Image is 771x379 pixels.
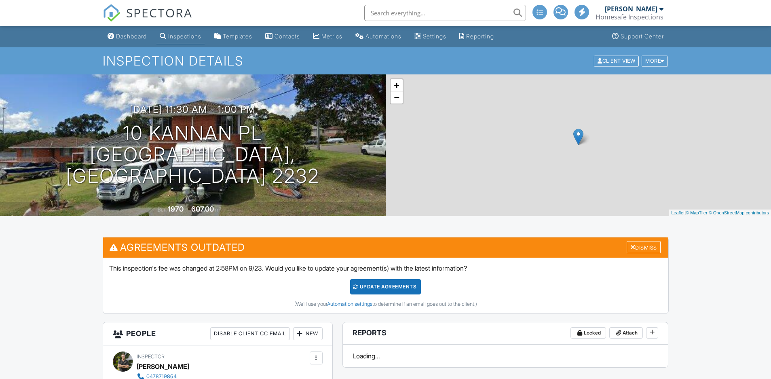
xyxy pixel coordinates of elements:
[191,205,214,213] div: 607.00
[103,322,332,345] h3: People
[13,123,373,186] h1: 10 Kannan Pl [GEOGRAPHIC_DATA], [GEOGRAPHIC_DATA] 2232
[605,5,657,13] div: [PERSON_NAME]
[596,13,663,21] div: Homesafe Inspections
[210,327,290,340] div: Disable Client CC Email
[709,210,769,215] a: © OpenStreetMap contributors
[642,55,668,66] div: More
[168,33,201,40] div: Inspections
[275,33,300,40] div: Contacts
[104,29,150,44] a: Dashboard
[215,207,221,213] span: m²
[103,258,668,313] div: This inspection's fee was changed at 2:58PM on 9/23. Would you like to update your agreement(s) w...
[168,205,184,213] div: 1970
[411,29,450,44] a: Settings
[130,104,256,115] h3: [DATE] 11:30 am - 1:00 pm
[364,5,526,21] input: Search everything...
[671,210,684,215] a: Leaflet
[137,360,189,373] div: [PERSON_NAME]
[456,29,497,44] a: Reporting
[594,55,639,66] div: Client View
[686,210,708,215] a: © MapTiler
[293,327,323,340] div: New
[126,4,192,21] span: SPECTORA
[116,33,147,40] div: Dashboard
[137,354,165,360] span: Inspector
[156,29,205,44] a: Inspections
[627,241,661,254] div: Dismiss
[223,33,252,40] div: Templates
[327,301,372,307] a: Automation settings
[310,29,346,44] a: Metrics
[109,301,662,307] div: (We'll use your to determine if an email goes out to the client.)
[423,33,446,40] div: Settings
[262,29,303,44] a: Contacts
[103,11,192,28] a: SPECTORA
[321,33,342,40] div: Metrics
[103,54,669,68] h1: Inspection Details
[158,207,167,213] span: Built
[211,29,256,44] a: Templates
[103,4,120,22] img: The Best Home Inspection Software - Spectora
[350,279,421,294] div: Update Agreements
[466,33,494,40] div: Reporting
[391,79,403,91] a: Zoom in
[609,29,667,44] a: Support Center
[352,29,405,44] a: Automations (Advanced)
[593,57,641,64] a: Client View
[365,33,401,40] div: Automations
[391,91,403,104] a: Zoom out
[103,237,668,257] h3: Agreements Outdated
[621,33,664,40] div: Support Center
[669,210,771,216] div: |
